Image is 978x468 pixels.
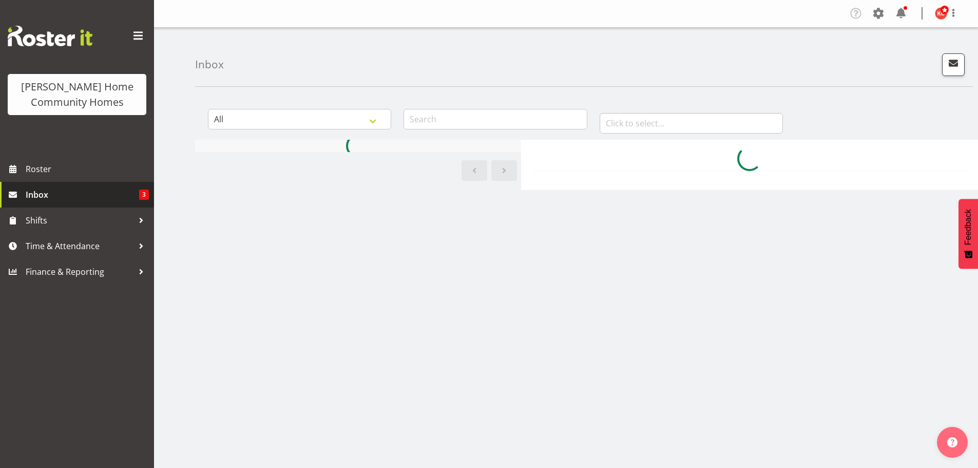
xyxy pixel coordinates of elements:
span: Inbox [26,187,139,202]
a: Next page [491,160,517,181]
h4: Inbox [195,59,224,70]
div: [PERSON_NAME] Home Community Homes [18,79,136,110]
input: Click to select... [600,113,783,134]
a: Previous page [462,160,487,181]
img: Rosterit website logo [8,26,92,46]
img: kirsty-crossley8517.jpg [935,7,947,20]
span: 3 [139,190,149,200]
span: Shifts [26,213,133,228]
span: Finance & Reporting [26,264,133,279]
span: Time & Attendance [26,238,133,254]
input: Search [404,109,587,129]
span: Feedback [964,209,973,245]
span: Roster [26,161,149,177]
img: help-xxl-2.png [947,437,957,447]
button: Feedback - Show survey [958,199,978,269]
